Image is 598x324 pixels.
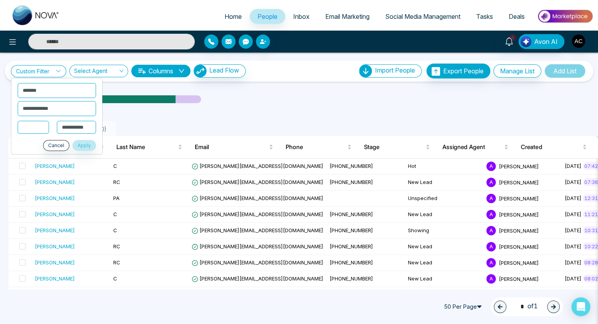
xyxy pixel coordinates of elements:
[35,275,75,282] div: [PERSON_NAME]
[192,243,323,249] span: [PERSON_NAME][EMAIL_ADDRESS][DOMAIN_NAME]
[486,258,496,268] span: A
[330,275,373,282] span: [PHONE_NUMBER]
[565,243,582,249] span: [DATE]
[113,195,120,201] span: PA
[436,136,515,158] th: Assigned Agent
[286,142,346,152] span: Phone
[35,242,75,250] div: [PERSON_NAME]
[192,227,323,233] span: [PERSON_NAME][EMAIL_ADDRESS][DOMAIN_NAME]
[330,211,373,217] span: [PHONE_NUMBER]
[509,13,525,20] span: Deals
[364,142,424,152] span: Stage
[442,142,502,152] span: Assigned Agent
[195,142,267,152] span: Email
[330,243,373,249] span: [PHONE_NUMBER]
[192,163,323,169] span: [PERSON_NAME][EMAIL_ADDRESS][DOMAIN_NAME]
[257,13,277,20] span: People
[565,211,582,217] span: [DATE]
[325,13,370,20] span: Email Marketing
[377,9,468,24] a: Social Media Management
[188,136,279,158] th: Email
[499,227,539,233] span: [PERSON_NAME]
[13,5,60,25] img: Nova CRM Logo
[250,9,285,24] a: People
[565,163,582,169] span: [DATE]
[131,65,190,77] button: Columnsdown
[443,67,484,75] span: Export People
[113,259,120,266] span: RC
[534,37,558,46] span: Avon AI
[405,239,483,255] td: New Lead
[405,191,483,207] td: Unspecified
[565,275,582,282] span: [DATE]
[499,275,539,282] span: [PERSON_NAME]
[499,195,539,201] span: [PERSON_NAME]
[493,64,541,78] button: Manage List
[11,65,66,77] a: Custom Filter
[178,68,185,74] span: down
[35,162,75,170] div: [PERSON_NAME]
[486,226,496,235] span: A
[358,136,436,158] th: Stage
[35,194,75,202] div: [PERSON_NAME]
[113,227,117,233] span: C
[192,179,323,185] span: [PERSON_NAME][EMAIL_ADDRESS][DOMAIN_NAME]
[110,136,188,158] th: Last Name
[35,258,75,266] div: [PERSON_NAME]
[279,136,358,158] th: Phone
[285,9,317,24] a: Inbox
[35,226,75,234] div: [PERSON_NAME]
[317,9,377,24] a: Email Marketing
[11,78,103,154] ul: Custom Filter
[192,195,323,201] span: [PERSON_NAME][EMAIL_ADDRESS][DOMAIN_NAME]
[486,162,496,171] span: A
[536,7,593,25] img: Market-place.gif
[515,136,593,158] th: Created
[499,259,539,266] span: [PERSON_NAME]
[375,66,415,74] span: Import People
[116,142,176,152] span: Last Name
[499,179,539,185] span: [PERSON_NAME]
[571,297,590,316] div: Open Intercom Messenger
[330,227,373,233] span: [PHONE_NUMBER]
[565,227,582,233] span: [DATE]
[486,242,496,251] span: A
[113,275,117,282] span: C
[113,211,117,217] span: C
[572,35,585,48] img: User Avatar
[113,243,120,249] span: RC
[192,211,323,217] span: [PERSON_NAME][EMAIL_ADDRESS][DOMAIN_NAME]
[440,300,487,313] span: 50 Per Page
[405,175,483,191] td: New Lead
[225,13,242,20] span: Home
[486,210,496,219] span: A
[426,64,490,78] button: Export People
[499,243,539,249] span: [PERSON_NAME]
[468,9,501,24] a: Tasks
[405,271,483,287] td: New Lead
[192,275,323,282] span: [PERSON_NAME][EMAIL_ADDRESS][DOMAIN_NAME]
[486,178,496,187] span: A
[499,211,539,217] span: [PERSON_NAME]
[486,274,496,284] span: A
[194,65,207,77] img: Lead Flow
[520,36,531,47] img: Lead Flow
[194,64,246,78] button: Lead Flow
[486,194,496,203] span: A
[405,207,483,223] td: New Lead
[113,163,117,169] span: C
[500,34,518,48] a: 5
[192,259,323,266] span: [PERSON_NAME][EMAIL_ADDRESS][DOMAIN_NAME]
[565,179,582,185] span: [DATE]
[43,140,69,151] button: Cancel
[35,178,75,186] div: [PERSON_NAME]
[521,142,581,152] span: Created
[565,259,582,266] span: [DATE]
[516,301,538,312] span: of 1
[72,140,96,151] button: Apply
[330,179,373,185] span: [PHONE_NUMBER]
[330,259,373,266] span: [PHONE_NUMBER]
[385,13,460,20] span: Social Media Management
[330,163,373,169] span: [PHONE_NUMBER]
[499,163,539,169] span: [PERSON_NAME]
